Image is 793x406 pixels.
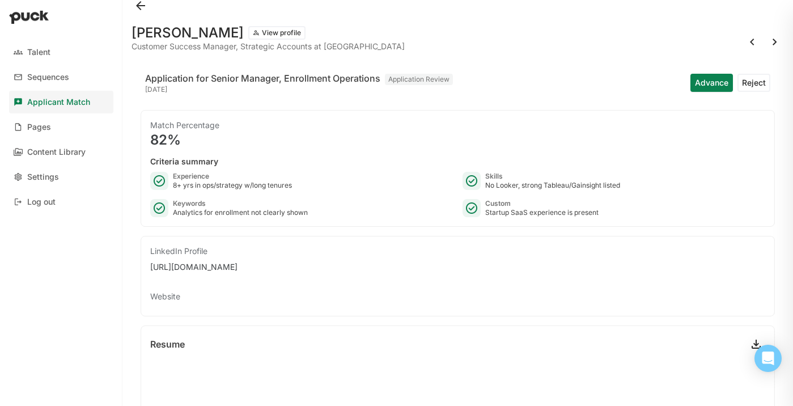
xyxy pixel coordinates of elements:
div: Open Intercom Messenger [754,345,782,372]
div: [DATE] [145,85,453,94]
a: Talent [9,41,113,64]
button: Reject [737,74,770,92]
div: Keywords [173,199,308,208]
div: Resume [150,340,185,349]
div: Talent [27,48,50,57]
div: Skills [485,172,620,181]
a: Content Library [9,141,113,163]
div: Log out [27,197,56,207]
a: Pages [9,116,113,138]
div: Settings [27,172,59,182]
div: Custom [485,199,599,208]
div: No Looker, strong Tableau/Gainsight listed [485,181,620,190]
button: Advance [690,74,733,92]
div: [URL][DOMAIN_NAME] [150,261,765,273]
div: Application Review [385,74,453,85]
div: Sequences [27,73,69,82]
h1: [PERSON_NAME] [132,26,244,40]
div: Startup SaaS experience is present [485,208,599,217]
div: Pages [27,122,51,132]
button: View profile [248,26,306,40]
a: Applicant Match [9,91,113,113]
div: 8+ yrs in ops/strategy w/long tenures [173,181,292,190]
div: LinkedIn Profile [150,246,765,257]
div: Application for Senior Manager, Enrollment Operations [145,71,380,85]
div: 82% [150,133,765,147]
div: Content Library [27,147,86,157]
div: Criteria summary [150,156,765,167]
a: Settings [9,166,113,188]
a: Sequences [9,66,113,88]
div: Applicant Match [27,98,90,107]
div: Experience [173,172,292,181]
div: Website [150,291,765,302]
div: Customer Success Manager, Strategic Accounts at [GEOGRAPHIC_DATA] [132,42,405,51]
div: Match Percentage [150,120,765,131]
div: Analytics for enrollment not clearly shown [173,208,308,217]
